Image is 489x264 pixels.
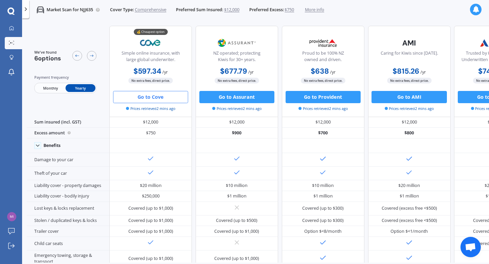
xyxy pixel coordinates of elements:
[286,91,361,103] button: Go to Provident
[128,256,173,262] div: Covered (up to $1,000)
[115,50,187,65] div: Simple online insurance, with large global underwriter.
[216,218,257,224] div: Covered (up to $500)
[199,91,274,103] button: Go to Assurant
[134,29,168,35] div: 💰 Cheapest option
[113,91,188,103] button: Go to Cove
[282,117,364,128] div: $12,000
[43,143,60,148] div: Benefits
[391,228,428,234] div: Option $<1/month
[27,153,109,167] div: Damage to your car
[302,205,344,211] div: Covered (up to $300)
[287,50,359,65] div: Proud to be 100% NZ owned and driven.
[176,7,223,13] span: Preferred Sum Insured:
[298,106,348,111] span: Prices retrieved 2 mins ago
[27,191,109,202] div: Liability cover - bodily injury
[381,50,438,65] div: Caring for Kiwis since [DATE].
[372,91,447,103] button: Go to AMI
[224,7,239,13] span: $12,000
[142,193,160,199] div: $250,000
[128,78,173,83] span: No extra fees, direct price.
[217,35,257,51] img: Assurant.png
[162,69,168,75] span: / yr
[227,193,247,199] div: $1 million
[220,67,247,76] b: $677.79
[389,35,430,51] img: AMI-text-1.webp
[35,84,65,92] span: Monthly
[27,215,109,226] div: Stolen / duplicated keys & locks
[313,193,333,199] div: $1 million
[128,228,173,234] div: Covered (up to $1,000)
[27,117,109,128] div: Sum insured (incl. GST)
[196,128,278,138] div: $900
[311,67,329,76] b: $638
[27,237,109,250] div: Child car seats
[126,106,175,111] span: Prices retrieved 2 mins ago
[34,50,61,55] span: We've found
[249,7,284,13] span: Preferred Excess:
[201,50,273,65] div: NZ operated; protecting Kiwis for 30+ years.
[393,67,419,76] b: $815.26
[128,205,173,211] div: Covered (up to $1,000)
[400,193,419,199] div: $1 million
[110,7,134,13] span: Cover Type:
[303,35,343,51] img: Provident.png
[212,106,261,111] span: Prices retrieved 2 mins ago
[140,183,162,189] div: $20 million
[128,218,173,224] div: Covered (up to $1,000)
[282,128,364,138] div: $700
[37,6,44,14] img: car.f15378c7a67c060ca3f3.svg
[133,67,161,76] b: $597.34
[34,74,97,80] div: Payment frequency
[398,183,420,189] div: $20 million
[330,69,336,75] span: / yr
[304,228,342,234] div: Option $<8/month
[109,117,192,128] div: $12,000
[215,78,259,83] span: No extra fees, direct price.
[301,78,345,83] span: No extra fees, direct price.
[305,7,324,13] span: More info
[420,69,426,75] span: / yr
[460,237,481,257] a: Open chat
[248,69,254,75] span: / yr
[312,183,334,189] div: $10 million
[382,205,437,211] div: Covered (excess free <$500)
[196,117,278,128] div: $12,000
[368,117,451,128] div: $12,000
[66,84,95,92] span: Yearly
[214,256,259,262] div: Covered (up to $1,000)
[226,183,248,189] div: $10 million
[382,218,437,224] div: Covered (excess free <$500)
[7,212,16,221] img: 0319cf557979aa730f6ab1ad753fa893
[34,54,61,62] span: 6 options
[27,167,109,180] div: Theft of your car
[27,180,109,191] div: Liability cover - property damages
[285,7,294,13] span: $750
[27,202,109,215] div: Lost keys & locks replacement
[27,128,109,138] div: Excess amount
[302,218,344,224] div: Covered (up to $300)
[387,78,432,83] span: No extra fees, direct price.
[130,35,171,51] img: Cove.webp
[27,226,109,237] div: Trailer cover
[47,7,93,13] p: Market Scan for NJJ635
[214,228,259,234] div: Covered (up to $1,000)
[368,128,451,138] div: $800
[109,128,192,138] div: $750
[135,7,166,13] span: Comprehensive
[385,106,434,111] span: Prices retrieved 2 mins ago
